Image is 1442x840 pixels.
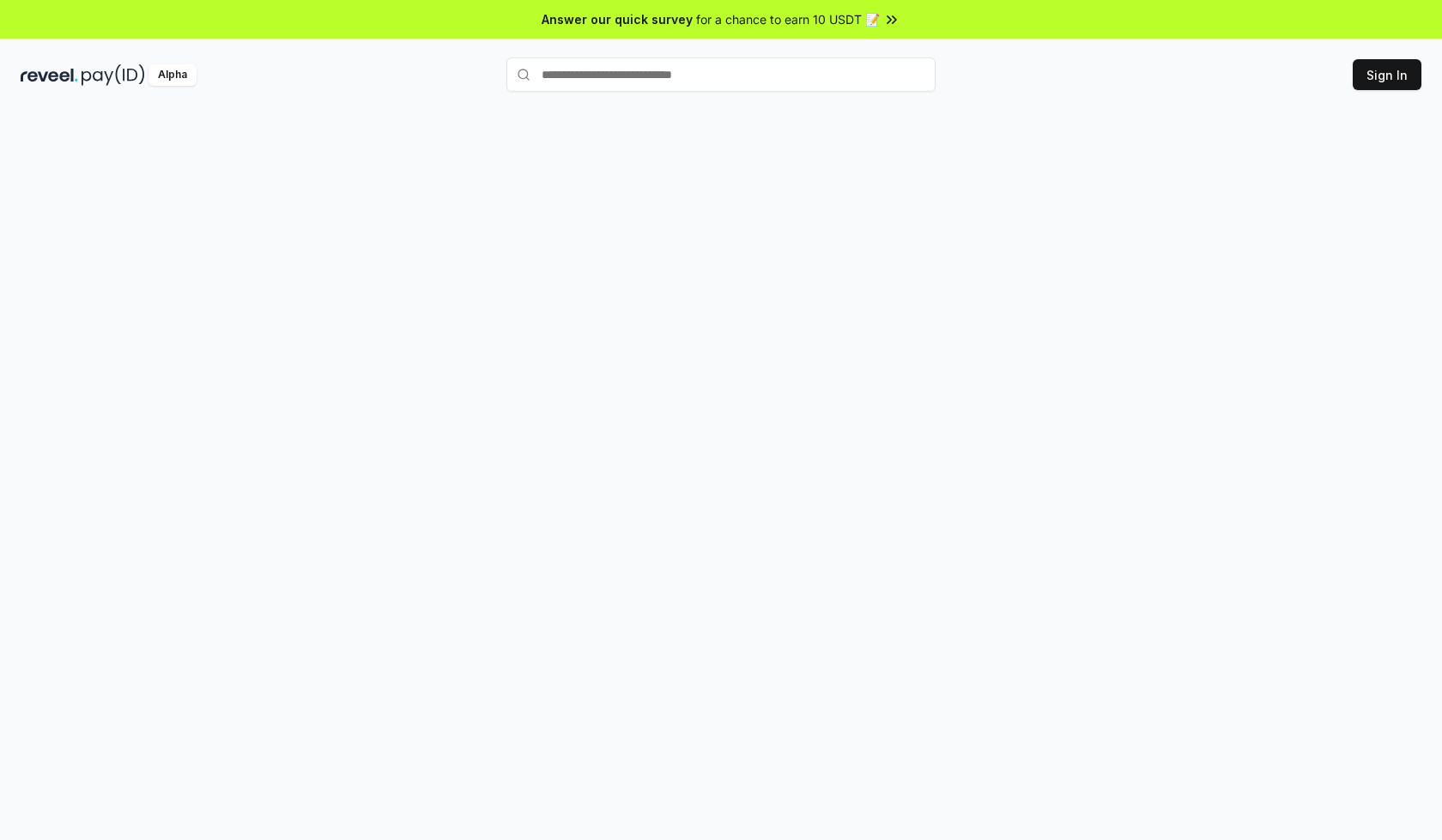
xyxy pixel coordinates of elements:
[696,10,880,28] span: for a chance to earn 10 USDT 📝
[21,64,78,86] img: reveel_dark
[1353,59,1421,90] button: Sign In
[82,64,145,86] img: pay_id
[542,10,693,28] span: Answer our quick survey
[148,64,197,86] div: Alpha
